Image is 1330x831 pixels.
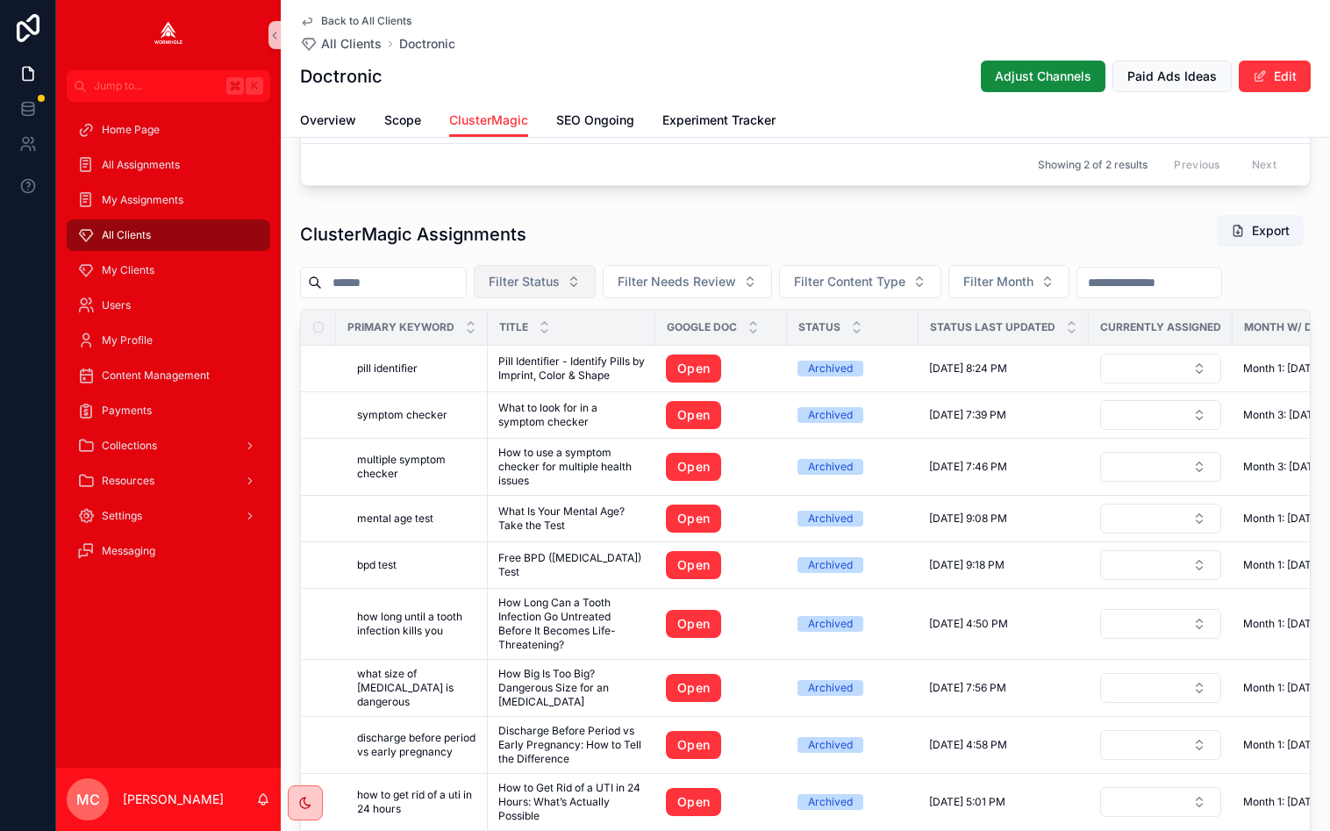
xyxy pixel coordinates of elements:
[498,596,645,652] a: How Long Can a Tooth Infection Go Untreated Before It Becomes Life-Threatening?
[498,667,645,709] span: How Big Is Too Big? Dangerous Size for an [MEDICAL_DATA]
[797,361,908,376] a: Archived
[1217,215,1304,247] button: Export
[929,681,1006,695] span: [DATE] 7:56 PM
[1099,608,1222,640] a: Select Button
[1100,787,1221,817] button: Select Button
[347,320,454,334] span: Primary Keyword
[498,724,645,766] a: Discharge Before Period vs Early Pregnancy: How to Tell the Difference
[67,290,270,321] a: Users
[797,459,908,475] a: Archived
[808,407,853,423] div: Archived
[357,667,477,709] span: what size of [MEDICAL_DATA] is dangerous
[399,35,455,53] a: Doctronic
[929,795,1005,809] span: [DATE] 5:01 PM
[666,788,776,816] a: Open
[929,512,1007,526] span: [DATE] 9:08 PM
[357,512,433,526] span: mental age test
[154,21,182,49] img: App logo
[498,781,645,823] a: How to Get Rid of a UTI in 24 Hours: What’s Actually Possible
[357,453,477,481] a: multiple symptom checker
[449,104,528,138] a: ClusterMagic
[1239,61,1311,92] button: Edit
[1112,61,1232,92] button: Paid Ads Ideas
[300,222,526,247] h1: ClusterMagic Assignments
[794,273,905,290] span: Filter Content Type
[1099,786,1222,818] a: Select Button
[929,617,1078,631] a: [DATE] 4:50 PM
[102,404,152,418] span: Payments
[797,557,908,573] a: Archived
[498,355,645,383] a: Pill Identifier - Identify Pills by Imprint, Color & Shape
[300,35,382,53] a: All Clients
[300,14,411,28] a: Back to All Clients
[797,511,908,527] a: Archived
[102,158,180,172] span: All Assignments
[67,149,270,181] a: All Assignments
[67,500,270,532] a: Settings
[666,731,776,759] a: Open
[247,79,261,93] span: K
[94,79,219,93] span: Jump to...
[1099,503,1222,534] a: Select Button
[1100,452,1221,482] button: Select Button
[102,333,153,347] span: My Profile
[808,616,853,632] div: Archived
[666,355,721,383] a: Open
[556,111,634,129] span: SEO Ongoing
[666,731,721,759] a: Open
[808,680,853,696] div: Archived
[929,408,1078,422] a: [DATE] 7:39 PM
[102,123,160,137] span: Home Page
[498,401,645,429] span: What to look for in a symptom checker
[929,362,1007,376] span: [DATE] 8:24 PM
[67,219,270,251] a: All Clients
[929,738,1078,752] a: [DATE] 4:58 PM
[498,446,645,488] a: How to use a symptom checker for multiple health issues
[67,395,270,426] a: Payments
[779,265,941,298] button: Select Button
[808,511,853,527] div: Archived
[929,738,1007,752] span: [DATE] 4:58 PM
[56,102,281,768] div: scrollable content
[357,558,477,572] a: bpd test
[67,184,270,216] a: My Assignments
[666,453,721,481] a: Open
[666,505,721,533] a: Open
[499,320,528,334] span: Title
[67,535,270,567] a: Messaging
[449,111,528,129] span: ClusterMagic
[357,362,418,376] span: pill identifier
[357,788,477,816] a: how to get rid of a uti in 24 hours
[963,273,1033,290] span: Filter Month
[808,361,853,376] div: Archived
[666,355,776,383] a: Open
[102,509,142,523] span: Settings
[67,254,270,286] a: My Clients
[808,794,853,810] div: Archived
[1100,400,1221,430] button: Select Button
[618,273,736,290] span: Filter Needs Review
[666,610,721,638] a: Open
[357,408,477,422] a: symptom checker
[981,61,1105,92] button: Adjust Channels
[929,408,1006,422] span: [DATE] 7:39 PM
[300,104,356,140] a: Overview
[797,794,908,810] a: Archived
[489,273,560,290] span: Filter Status
[603,265,772,298] button: Select Button
[666,674,721,702] a: Open
[384,111,421,129] span: Scope
[357,731,477,759] a: discharge before period vs early pregnancy
[498,505,645,533] span: What Is Your Mental Age? Take the Test
[666,453,776,481] a: Open
[498,551,645,579] a: Free BPD ([MEDICAL_DATA]) Test
[797,737,908,753] a: Archived
[321,14,411,28] span: Back to All Clients
[929,795,1078,809] a: [DATE] 5:01 PM
[929,558,1005,572] span: [DATE] 9:18 PM
[797,616,908,632] a: Archived
[1099,353,1222,384] a: Select Button
[102,369,210,383] span: Content Management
